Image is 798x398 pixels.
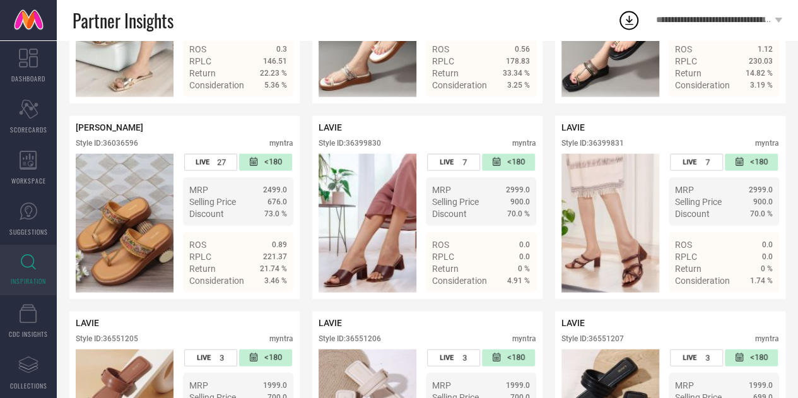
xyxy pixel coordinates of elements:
div: Number of days the style has been live on the platform [427,154,480,171]
img: Style preview image [319,154,416,293]
span: Return [189,68,216,78]
span: 27 [217,158,226,167]
div: Style ID: 36036596 [76,139,138,148]
span: Selling Price [189,197,236,207]
span: Consideration [189,80,244,90]
span: RPLC [675,56,697,66]
span: 0.0 [519,252,530,261]
span: LAVIE [561,122,585,132]
span: 1999.0 [749,381,773,390]
div: myntra [269,334,293,343]
span: LIVE [197,354,211,362]
span: 3.46 % [264,276,287,285]
span: Selling Price [675,197,722,207]
span: INSPIRATION [11,276,46,286]
span: SUGGESTIONS [9,227,48,237]
span: Details [259,103,287,113]
span: RPLC [675,252,697,262]
span: 0.56 [515,45,530,54]
div: Number of days the style has been live on the platform [670,349,723,366]
span: <180 [507,353,525,363]
span: 3 [220,353,224,363]
div: Number of days the style has been live on the platform [184,349,237,366]
img: Style preview image [76,154,173,293]
span: 70.0 % [750,209,773,218]
span: Return [675,264,701,274]
span: Details [744,103,773,113]
div: Number of days since the style was first listed on the platform [482,154,535,171]
span: [PERSON_NAME] [76,122,143,132]
div: myntra [755,139,779,148]
span: Return [432,264,459,274]
div: Number of days since the style was first listed on the platform [239,154,292,171]
span: Return [189,264,216,274]
span: LAVIE [76,318,99,328]
span: 3.25 % [507,81,530,90]
span: 2499.0 [263,185,287,194]
span: RPLC [432,56,454,66]
span: Selling Price [432,197,479,207]
a: Details [732,298,773,308]
span: Partner Insights [73,8,173,33]
a: Details [246,298,287,308]
span: 900.0 [753,197,773,206]
div: Number of days since the style was first listed on the platform [725,154,778,171]
span: 1.12 [758,45,773,54]
img: Style preview image [561,154,659,293]
span: 2999.0 [749,185,773,194]
div: Number of days since the style was first listed on the platform [725,349,778,366]
span: 1.74 % [750,276,773,285]
span: 1999.0 [263,381,287,390]
div: myntra [512,139,536,148]
span: WORKSPACE [11,176,46,185]
span: RPLC [189,252,211,262]
div: Style ID: 36551207 [561,334,624,343]
span: 2999.0 [506,185,530,194]
span: 230.03 [749,57,773,66]
span: 5.36 % [264,81,287,90]
div: Number of days the style has been live on the platform [427,349,480,366]
span: Discount [189,209,224,219]
span: RPLC [432,252,454,262]
span: 0.0 [519,240,530,249]
div: Click to view image [319,154,416,293]
span: Consideration [189,276,244,286]
span: <180 [750,353,768,363]
span: Details [502,103,530,113]
span: 73.0 % [264,209,287,218]
span: ROS [189,44,206,54]
div: Style ID: 36399831 [561,139,624,148]
span: 900.0 [510,197,530,206]
span: 3 [462,353,467,363]
div: myntra [269,139,293,148]
span: LAVIE [561,318,585,328]
span: MRP [189,185,208,195]
span: 3 [705,353,710,363]
span: <180 [507,157,525,168]
span: LAVIE [319,318,342,328]
span: MRP [675,380,694,390]
a: Details [489,103,530,113]
span: MRP [432,380,451,390]
span: 4.91 % [507,276,530,285]
span: Details [259,298,287,308]
span: 70.0 % [507,209,530,218]
span: SCORECARDS [10,125,47,134]
span: <180 [750,157,768,168]
span: 146.51 [263,57,287,66]
span: <180 [264,353,282,363]
span: DASHBOARD [11,74,45,83]
span: ROS [675,44,692,54]
span: Consideration [675,276,730,286]
div: Click to view image [76,154,173,293]
span: 0.0 [762,240,773,249]
span: Details [502,298,530,308]
span: MRP [189,380,208,390]
span: 33.34 % [503,69,530,78]
div: Number of days the style has been live on the platform [184,154,237,171]
div: Number of days since the style was first listed on the platform [482,349,535,366]
span: ROS [432,240,449,250]
span: LIVE [196,158,209,167]
span: Discount [432,209,467,219]
span: Discount [675,209,710,219]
